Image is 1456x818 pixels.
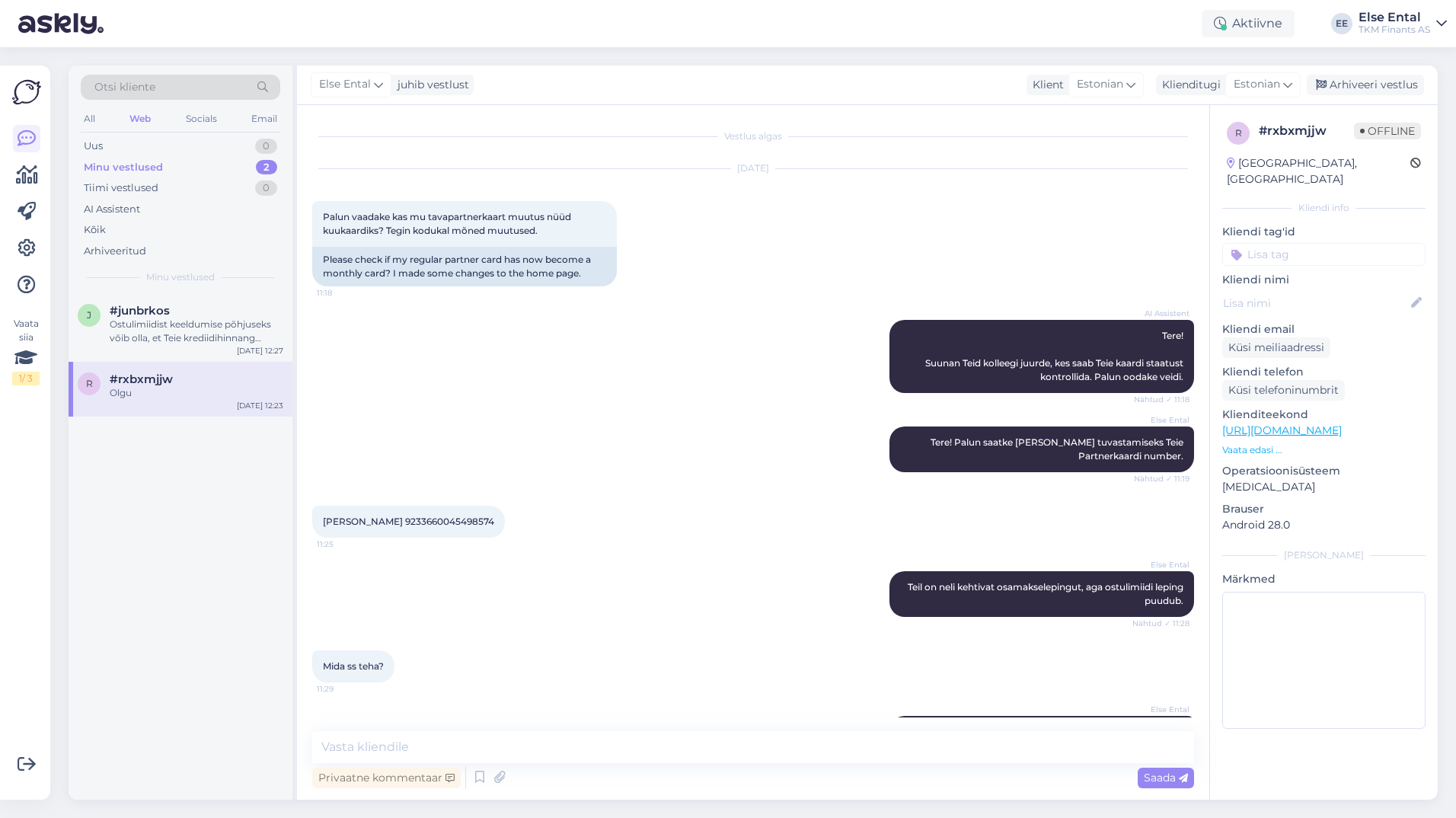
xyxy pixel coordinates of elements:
span: r [1235,127,1242,139]
span: #rxbxmjjw [110,372,173,386]
p: Klienditeekond [1222,407,1426,423]
span: Else Ental [1132,704,1189,715]
p: Kliendi email [1222,321,1426,337]
div: Kliendi info [1222,201,1426,215]
span: Offline [1354,123,1421,139]
span: Nähtud ✓ 11:28 [1132,618,1189,629]
p: [MEDICAL_DATA] [1222,479,1426,495]
span: AI Assistent [1132,308,1189,319]
span: Else Ental [1132,559,1189,570]
div: Privaatne kommentaar [312,768,461,788]
div: Vestlus algas [312,129,1194,143]
img: Askly Logo [12,78,41,107]
div: Klient [1027,77,1064,93]
span: 11:18 [317,287,374,299]
p: Kliendi telefon [1222,364,1426,380]
div: Küsi telefoninumbrit [1222,380,1345,401]
div: [PERSON_NAME] [1222,548,1426,562]
p: Brauser [1222,501,1426,517]
span: Nähtud ✓ 11:18 [1132,394,1189,405]
div: Minu vestlused [84,160,163,175]
span: 11:25 [317,538,374,550]
p: Märkmed [1222,571,1426,587]
div: 1 / 3 [12,372,40,385]
div: Arhiveeritud [84,244,146,259]
div: TKM Finants AS [1359,24,1430,36]
div: Arhiveeri vestlus [1307,75,1424,95]
div: Aktiivne [1202,10,1295,37]
span: r [86,378,93,389]
div: Küsi meiliaadressi [1222,337,1330,358]
p: Kliendi tag'id [1222,224,1426,240]
span: Saada [1144,771,1188,784]
div: [DATE] 12:27 [237,345,283,356]
p: Vaata edasi ... [1222,443,1426,457]
div: Email [248,109,280,129]
div: Kõik [84,222,106,238]
a: Else EntalTKM Finants AS [1359,11,1447,36]
span: Estonian [1234,76,1280,93]
div: EE [1331,13,1352,34]
div: [DATE] 12:23 [237,400,283,411]
div: Else Ental [1359,11,1430,24]
div: All [81,109,98,129]
div: Uus [84,139,103,154]
div: 0 [255,181,277,196]
div: 2 [256,160,277,175]
input: Lisa nimi [1223,295,1408,312]
input: Lisa tag [1222,243,1426,266]
span: Else Ental [1132,414,1189,426]
div: AI Assistent [84,202,140,217]
div: Klienditugi [1156,77,1221,93]
div: [DATE] [312,161,1194,175]
div: Please check if my regular partner card has now become a monthly card? I made some changes to the... [312,247,617,286]
span: [PERSON_NAME] 9233660045498574 [323,516,494,527]
div: [GEOGRAPHIC_DATA], [GEOGRAPHIC_DATA] [1227,155,1410,187]
span: Otsi kliente [94,79,155,95]
div: Olgu [110,386,283,400]
span: j [87,309,91,321]
span: Minu vestlused [146,270,215,284]
span: #junbrkos [110,304,170,318]
a: [URL][DOMAIN_NAME] [1222,423,1342,437]
div: Ostulimiidist keeldumise põhjuseks võib olla, et Teie krediidihinnang ostulimiidi taotlemisel ei ... [110,318,283,345]
div: Socials [183,109,220,129]
span: Teil on neli kehtivat osamakselepingut, aga ostulimiidi leping puudub. [908,581,1186,606]
div: Vaata siia [12,317,40,385]
div: # rxbxmjjw [1259,122,1354,140]
span: Else Ental [319,76,371,93]
div: Web [126,109,154,129]
span: Palun vaadake kas mu tavapartnerkaart muutus nüüd kuukaardiks? Tegin kodukal mõned muutused. [323,211,573,236]
span: Mida ss teha? [323,660,384,672]
span: Tere! Palun saatke [PERSON_NAME] tuvastamiseks Teie Partnerkaardi number. [931,436,1186,462]
span: Estonian [1077,76,1123,93]
p: Operatsioonisüsteem [1222,463,1426,479]
div: juhib vestlust [391,77,469,93]
div: Tiimi vestlused [84,181,158,196]
p: Kliendi nimi [1222,272,1426,288]
span: 11:29 [317,683,374,695]
div: 0 [255,139,277,154]
p: Android 28.0 [1222,517,1426,533]
span: Nähtud ✓ 11:19 [1132,473,1189,484]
